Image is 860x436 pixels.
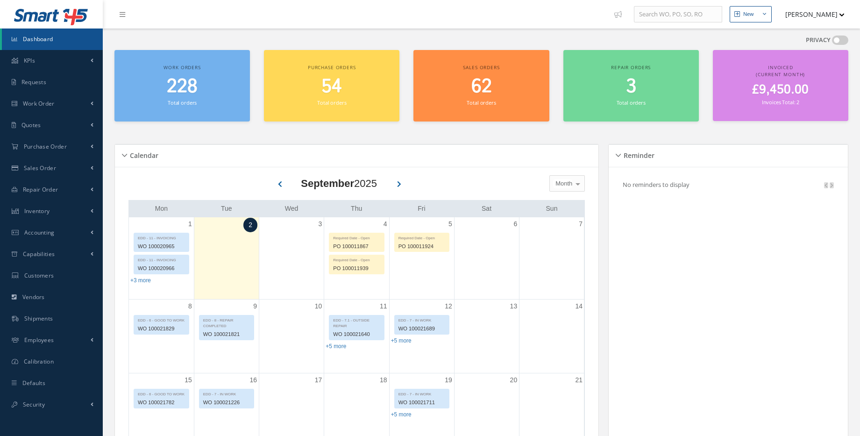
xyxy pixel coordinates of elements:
[563,50,699,122] a: Repair orders 3 Total orders
[395,389,449,397] div: EDD - 7 - IN WORK
[21,78,46,86] span: Requests
[463,64,499,71] span: Sales orders
[130,277,151,284] a: Show 3 more events
[743,10,754,18] div: New
[134,389,189,397] div: EDD - 6 - GOOD TO WORK
[199,389,254,397] div: EDD - 7 - IN WORK
[395,233,449,241] div: Required Date - Open
[617,99,646,106] small: Total orders
[259,300,324,373] td: September 10, 2025
[248,373,259,387] a: September 16, 2025
[183,373,194,387] a: September 15, 2025
[301,176,377,191] div: 2025
[553,179,572,188] span: Month
[24,207,50,215] span: Inventory
[134,263,189,274] div: WO 100020966
[806,36,831,45] label: PRIVACY
[24,164,56,172] span: Sales Order
[621,149,654,160] h5: Reminder
[308,64,356,71] span: Purchase orders
[186,217,194,231] a: September 1, 2025
[378,300,389,313] a: September 11, 2025
[395,323,449,334] div: WO 100021689
[326,343,346,350] a: Show 5 more events
[24,314,53,322] span: Shipments
[626,73,636,100] span: 3
[199,315,254,329] div: EDD - 8 - REPAIR COMPLETED
[194,300,259,373] td: September 9, 2025
[443,373,454,387] a: September 19, 2025
[467,99,496,106] small: Total orders
[634,6,722,23] input: Search WO, PO, SO, RO
[134,241,189,252] div: WO 100020965
[23,186,58,193] span: Repair Order
[24,143,67,150] span: Purchase Order
[391,337,412,344] a: Show 5 more events
[23,400,45,408] span: Security
[129,217,194,300] td: September 1, 2025
[134,233,189,241] div: EDD - 11 - INVOICING
[378,373,389,387] a: September 18, 2025
[324,300,389,373] td: September 11, 2025
[22,379,45,387] span: Defaults
[389,217,454,300] td: September 5, 2025
[283,203,300,214] a: Wednesday
[329,315,384,329] div: EDD - 7.1 - OUTSIDE REPAIR
[752,81,809,99] span: £9,450.00
[768,64,793,71] span: Invoiced
[199,397,254,408] div: WO 100021226
[519,300,584,373] td: September 14, 2025
[114,50,250,122] a: Work orders 228 Total orders
[391,411,412,418] a: Show 5 more events
[329,263,384,274] div: PO 100011939
[313,300,324,313] a: September 10, 2025
[24,229,55,236] span: Accounting
[443,300,454,313] a: September 12, 2025
[544,203,560,214] a: Sunday
[129,300,194,373] td: September 8, 2025
[317,217,324,231] a: September 3, 2025
[24,57,35,64] span: KPIs
[329,255,384,263] div: Required Date - Open
[395,315,449,323] div: EDD - 7 - IN WORK
[508,373,519,387] a: September 20, 2025
[134,255,189,263] div: EDD - 11 - INVOICING
[454,300,519,373] td: September 13, 2025
[23,35,53,43] span: Dashboard
[573,373,584,387] a: September 21, 2025
[24,272,54,279] span: Customers
[395,241,449,252] div: PO 100011924
[134,315,189,323] div: EDD - 6 - GOOD TO WORK
[512,217,519,231] a: September 6, 2025
[127,149,158,160] h5: Calendar
[573,300,584,313] a: September 14, 2025
[194,217,259,300] td: September 2, 2025
[134,323,189,334] div: WO 100021829
[199,329,254,340] div: WO 100021821
[471,73,492,100] span: 62
[313,373,324,387] a: September 17, 2025
[301,178,354,189] b: September
[329,329,384,340] div: WO 100021640
[413,50,549,122] a: Sales orders 62 Total orders
[23,100,55,107] span: Work Order
[134,397,189,408] div: WO 100021782
[219,203,234,214] a: Tuesday
[480,203,493,214] a: Saturday
[23,250,55,258] span: Capabilities
[329,241,384,252] div: PO 100011867
[317,99,346,106] small: Total orders
[168,99,197,106] small: Total orders
[756,71,805,78] span: (Current Month)
[762,99,799,106] small: Invoices Total: 2
[395,397,449,408] div: WO 100021711
[611,64,651,71] span: Repair orders
[251,300,259,313] a: September 9, 2025
[153,203,170,214] a: Monday
[243,218,257,232] a: September 2, 2025
[186,300,194,313] a: September 8, 2025
[167,73,198,100] span: 228
[623,180,689,189] p: No reminders to display
[321,73,342,100] span: 54
[264,50,399,122] a: Purchase orders 54 Total orders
